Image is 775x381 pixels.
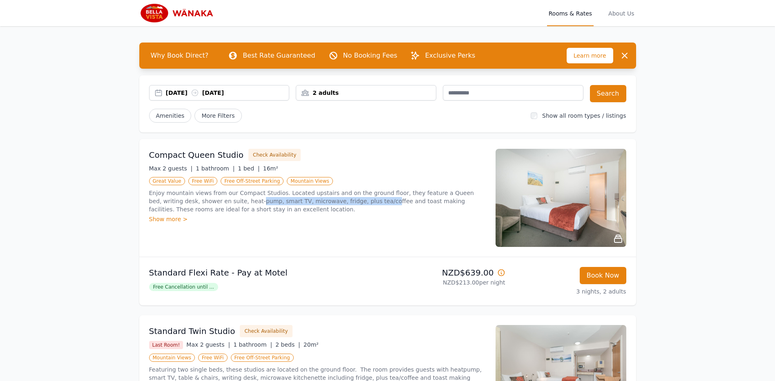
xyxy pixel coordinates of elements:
[149,189,486,213] p: Enjoy mountain views from our Compact Studios. Located upstairs and on the ground floor, they fea...
[567,48,613,63] span: Learn more
[149,325,235,337] h3: Standard Twin Studio
[391,278,505,287] p: NZD$213.00 per night
[198,354,228,362] span: Free WiFi
[263,165,278,172] span: 16m²
[391,267,505,278] p: NZD$639.00
[149,283,218,291] span: Free Cancellation until ...
[287,177,333,185] span: Mountain Views
[196,165,235,172] span: 1 bathroom |
[243,51,315,61] p: Best Rate Guaranteed
[149,354,195,362] span: Mountain Views
[275,341,300,348] span: 2 beds |
[425,51,475,61] p: Exclusive Perks
[233,341,272,348] span: 1 bathroom |
[139,3,218,23] img: Bella Vista Wanaka
[343,51,398,61] p: No Booking Fees
[149,177,185,185] span: Great Value
[296,89,436,97] div: 2 adults
[149,267,384,278] p: Standard Flexi Rate - Pay at Motel
[149,149,244,161] h3: Compact Queen Studio
[590,85,626,102] button: Search
[149,109,192,123] button: Amenities
[221,177,284,185] span: Free Off-Street Parking
[512,287,626,296] p: 3 nights, 2 adults
[248,149,301,161] button: Check Availability
[304,341,319,348] span: 20m²
[542,112,626,119] label: Show all room types / listings
[144,47,215,64] span: Why Book Direct?
[149,165,193,172] span: Max 2 guests |
[238,165,259,172] span: 1 bed |
[149,215,486,223] div: Show more >
[166,89,289,97] div: [DATE] [DATE]
[240,325,292,337] button: Check Availability
[580,267,626,284] button: Book Now
[194,109,241,123] span: More Filters
[149,341,183,349] span: Last Room!
[188,177,218,185] span: Free WiFi
[186,341,230,348] span: Max 2 guests |
[231,354,294,362] span: Free Off-Street Parking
